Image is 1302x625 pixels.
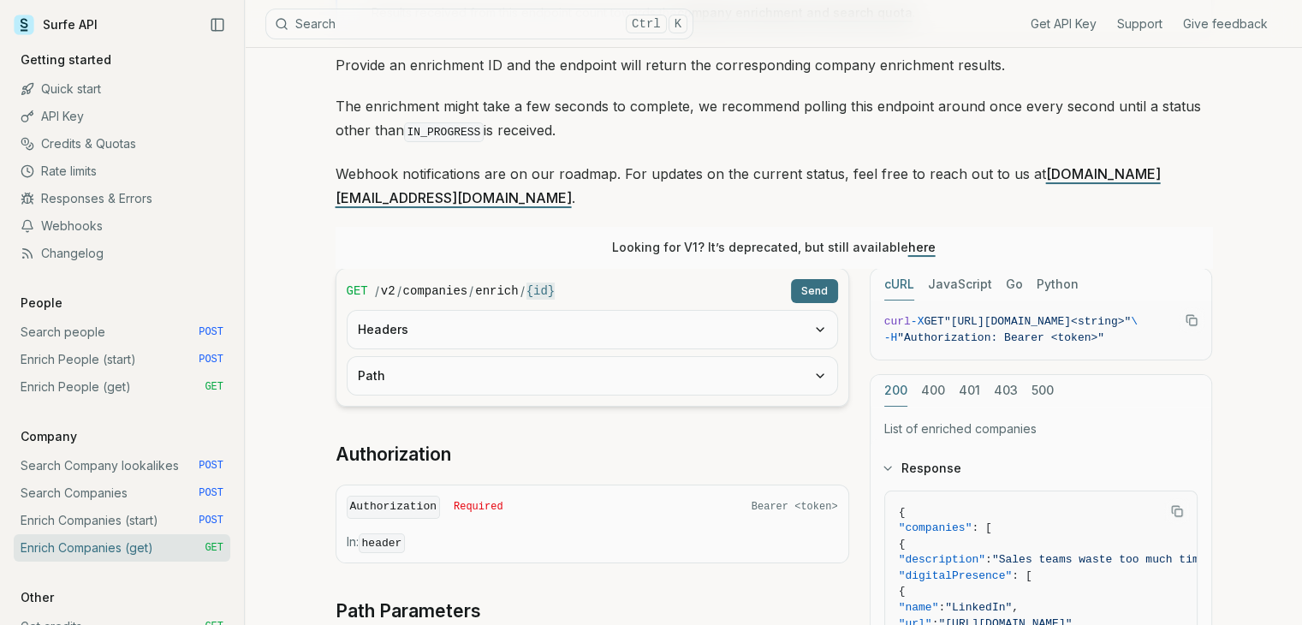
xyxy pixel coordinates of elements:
[1031,375,1054,407] button: 500
[928,269,992,301] button: JavaScript
[199,353,223,366] span: POST
[1117,15,1162,33] a: Support
[884,375,907,407] button: 200
[199,514,223,527] span: POST
[1131,315,1138,328] span: \
[945,601,1012,614] span: "LinkedIn"
[1006,269,1023,301] button: Go
[14,12,98,38] a: Surfe API
[921,375,945,407] button: 400
[884,269,914,301] button: cURL
[14,51,118,68] p: Getting started
[908,240,936,254] a: here
[985,553,992,566] span: :
[14,295,69,312] p: People
[336,162,1212,210] p: Webhook notifications are on our roadmap. For updates on the current status, feel free to reach o...
[959,375,980,407] button: 401
[938,601,945,614] span: :
[526,283,556,300] code: {id}
[1012,569,1031,582] span: : [
[884,331,898,344] span: -H
[469,283,473,300] span: /
[899,585,906,598] span: {
[336,443,451,467] a: Authorization
[14,130,230,158] a: Credits & Quotas
[199,486,223,500] span: POST
[899,601,939,614] span: "name"
[205,380,223,394] span: GET
[381,283,395,300] code: v2
[348,311,837,348] button: Headers
[336,94,1212,145] p: The enrichment might take a few seconds to complete, we recommend polling this endpoint around on...
[403,283,468,300] code: companies
[348,357,837,395] button: Path
[14,185,230,212] a: Responses & Errors
[347,496,440,519] code: Authorization
[626,15,667,33] kbd: Ctrl
[899,506,906,519] span: {
[14,346,230,373] a: Enrich People (start) POST
[14,373,230,401] a: Enrich People (get) GET
[199,459,223,473] span: POST
[14,589,61,606] p: Other
[14,452,230,479] a: Search Company lookalikes POST
[1012,601,1019,614] span: ,
[14,428,84,445] p: Company
[1179,307,1204,333] button: Copy Text
[884,315,911,328] span: curl
[911,315,924,328] span: -X
[199,325,223,339] span: POST
[359,533,406,553] code: header
[14,318,230,346] a: Search people POST
[994,375,1018,407] button: 403
[14,534,230,562] a: Enrich Companies (get) GET
[336,599,481,623] a: Path Parameters
[14,240,230,267] a: Changelog
[265,9,693,39] button: SearchCtrlK
[347,283,368,300] span: GET
[752,500,838,514] span: Bearer <token>
[14,158,230,185] a: Rate limits
[14,479,230,507] a: Search Companies POST
[1183,15,1268,33] a: Give feedback
[14,75,230,103] a: Quick start
[205,12,230,38] button: Collapse Sidebar
[899,521,972,534] span: "companies"
[1031,15,1097,33] a: Get API Key
[375,283,379,300] span: /
[791,279,838,303] button: Send
[347,533,838,552] p: In:
[884,420,1198,437] p: List of enriched companies
[454,500,503,514] span: Required
[944,315,1131,328] span: "[URL][DOMAIN_NAME]<string>"
[14,103,230,130] a: API Key
[14,507,230,534] a: Enrich Companies (start) POST
[612,239,936,256] p: Looking for V1? It’s deprecated, but still available
[397,283,401,300] span: /
[14,212,230,240] a: Webhooks
[924,315,943,328] span: GET
[475,283,518,300] code: enrich
[336,53,1212,77] p: Provide an enrichment ID and the endpoint will return the corresponding company enrichment results.
[899,538,906,551] span: {
[972,521,991,534] span: : [
[205,541,223,555] span: GET
[520,283,525,300] span: /
[669,15,687,33] kbd: K
[899,569,1013,582] span: "digitalPresence"
[404,122,485,142] code: IN_PROGRESS
[1164,498,1190,524] button: Copy Text
[1037,269,1079,301] button: Python
[871,446,1211,491] button: Response
[899,553,985,566] span: "description"
[897,331,1104,344] span: "Authorization: Bearer <token>"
